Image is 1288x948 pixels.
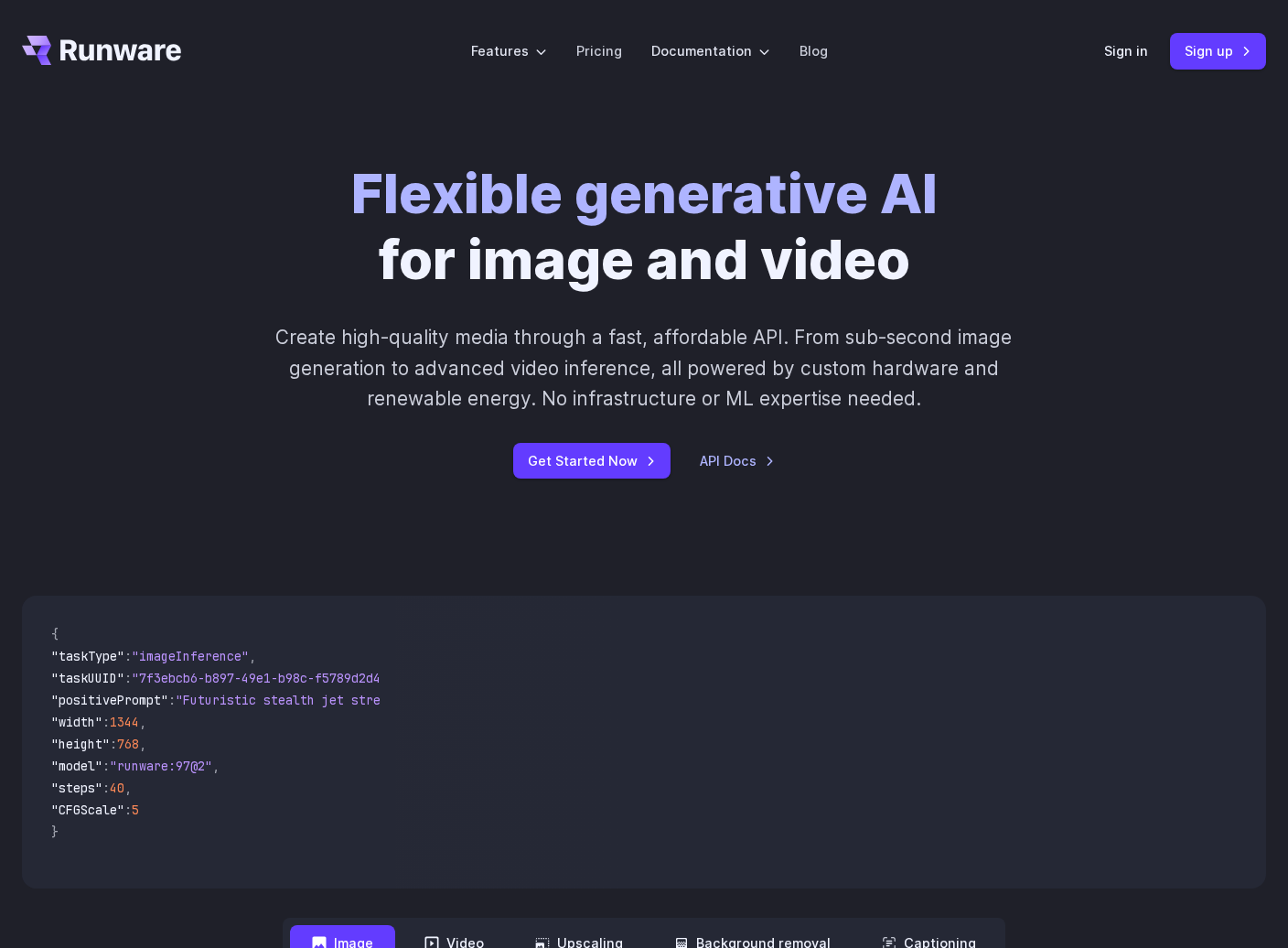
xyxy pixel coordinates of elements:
span: : [102,780,110,796]
a: Sign in [1104,40,1148,61]
span: "steps" [51,780,102,796]
a: API Docs [700,450,775,471]
span: , [124,780,132,796]
span: : [102,758,110,774]
span: "Futuristic stealth jet streaking through a neon-lit cityscape with glowing purple exhaust" [176,692,842,708]
p: Create high-quality media through a fast, affordable API. From sub-second image generation to adv... [246,322,1042,414]
span: , [139,736,146,752]
span: 1344 [110,714,139,730]
a: Go to / [22,36,181,65]
span: "imageInference" [132,648,249,664]
span: : [110,736,117,752]
span: "runware:97@2" [110,758,212,774]
span: , [139,714,146,730]
span: : [124,670,132,686]
a: Get Started Now [513,443,671,479]
span: , [212,758,220,774]
strong: Flexible generative AI [351,160,938,227]
a: Blog [800,40,828,61]
span: "7f3ebcb6-b897-49e1-b98c-f5789d2d40d7" [132,670,410,686]
h1: for image and video [351,161,938,293]
span: "taskType" [51,648,124,664]
span: } [51,824,59,840]
span: "width" [51,714,102,730]
span: , [249,648,256,664]
span: 40 [110,780,124,796]
span: "positivePrompt" [51,692,168,708]
span: "taskUUID" [51,670,124,686]
span: : [124,648,132,664]
span: : [168,692,176,708]
span: 768 [117,736,139,752]
a: Pricing [576,40,622,61]
span: { [51,626,59,642]
a: Sign up [1170,33,1266,69]
label: Documentation [651,40,770,61]
span: 5 [132,802,139,818]
span: : [102,714,110,730]
label: Features [471,40,547,61]
span: : [124,802,132,818]
span: "CFGScale" [51,802,124,818]
span: "model" [51,758,102,774]
span: "height" [51,736,110,752]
